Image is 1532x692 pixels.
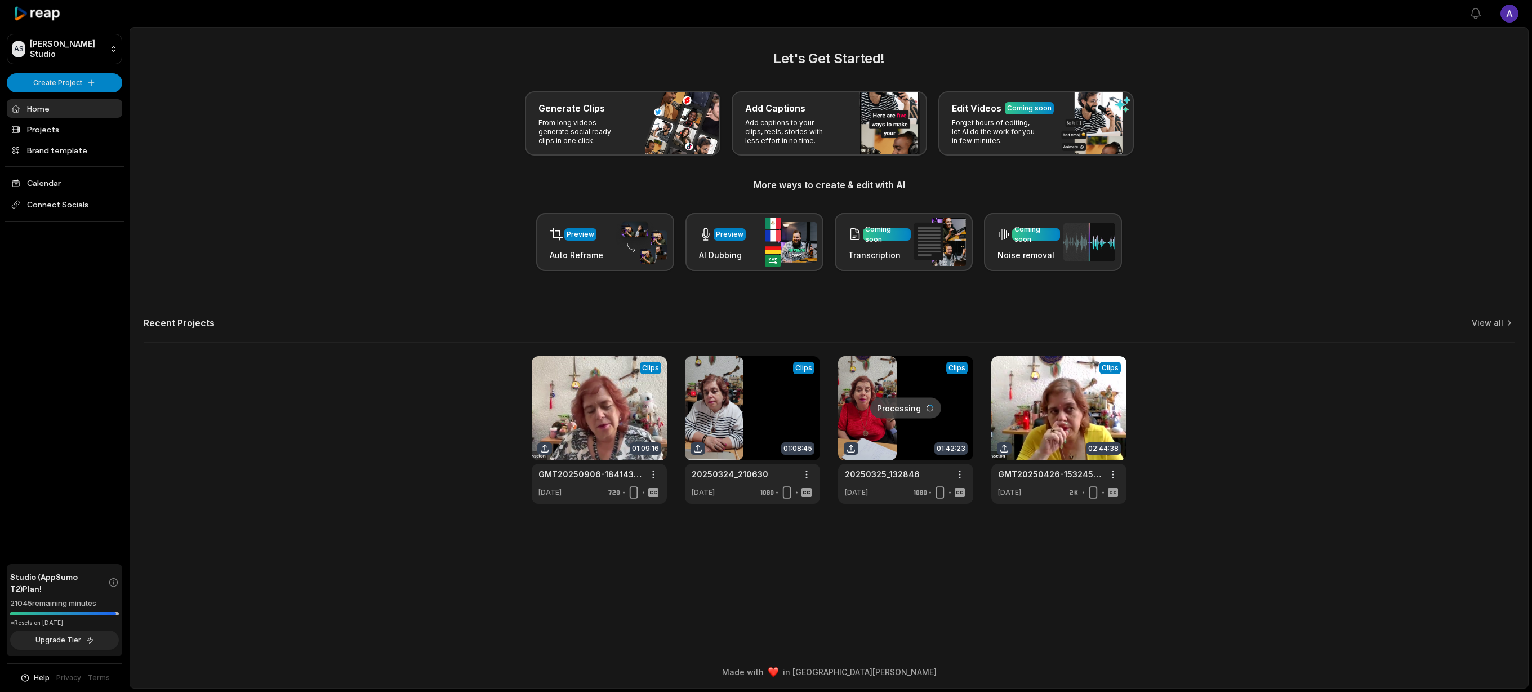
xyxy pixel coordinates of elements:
[7,99,122,118] a: Home
[745,101,805,115] h3: Add Captions
[616,220,667,264] img: auto_reframe.png
[20,673,50,683] button: Help
[10,631,119,650] button: Upgrade Tier
[699,249,746,261] h3: AI Dubbing
[538,118,626,145] p: From long videos generate social ready clips in one click.
[7,120,122,139] a: Projects
[1007,103,1052,113] div: Coming soon
[144,178,1515,192] h3: More ways to create & edit with AI
[998,468,1102,480] a: GMT20250426-153245_Recording_avo_640x360
[745,118,832,145] p: Add captions to your clips, reels, stories with less effort in no time.
[34,673,50,683] span: Help
[88,673,110,683] a: Terms
[10,571,108,595] span: Studio (AppSumo T2) Plan!
[7,73,122,92] button: Create Project
[7,174,122,192] a: Calendar
[10,619,119,627] div: *Resets on [DATE]
[848,249,911,261] h3: Transcription
[538,101,605,115] h3: Generate Clips
[30,39,105,59] p: [PERSON_NAME] Studio
[952,101,1001,115] h3: Edit Videos
[144,317,215,329] h2: Recent Projects
[56,673,81,683] a: Privacy
[765,218,817,267] img: ai_dubbing.png
[865,224,908,245] div: Coming soon
[1014,224,1058,245] div: Coming soon
[716,229,743,239] div: Preview
[7,194,122,215] span: Connect Socials
[538,468,642,480] a: GMT20250906-184143_Recording_avo_640x360
[140,666,1518,678] div: Made with in [GEOGRAPHIC_DATA][PERSON_NAME]
[997,249,1060,261] h3: Noise removal
[12,41,25,57] div: AS
[845,468,920,480] a: 20250325_132846
[952,118,1039,145] p: Forget hours of editing, let AI do the work for you in few minutes.
[692,468,768,480] a: 20250324_210630
[144,48,1515,69] h2: Let's Get Started!
[567,229,594,239] div: Preview
[550,249,603,261] h3: Auto Reframe
[1063,223,1115,261] img: noise_removal.png
[10,598,119,609] div: 21045 remaining minutes
[914,218,966,266] img: transcription.png
[1472,317,1503,329] a: View all
[768,667,778,677] img: heart emoji
[7,141,122,159] a: Brand template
